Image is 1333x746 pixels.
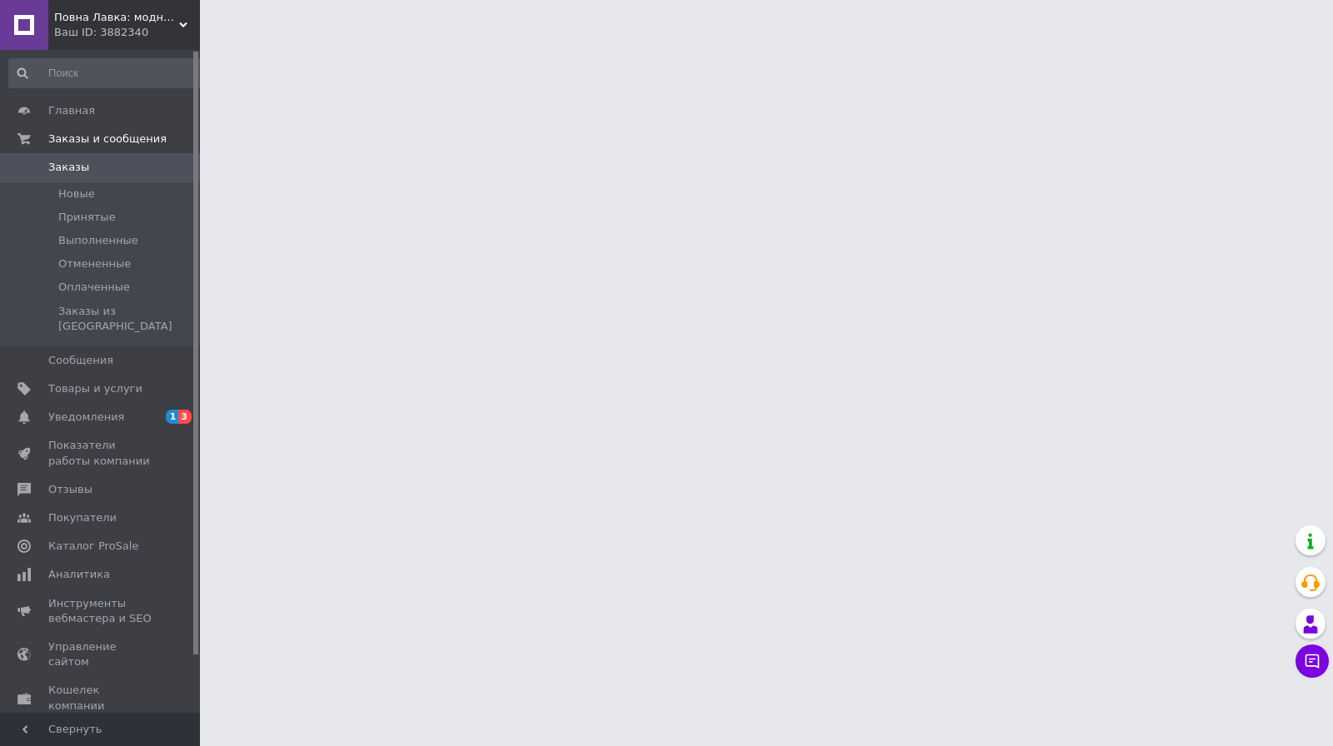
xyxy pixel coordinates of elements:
span: Заказы из [GEOGRAPHIC_DATA] [58,304,202,334]
button: Чат с покупателем [1296,644,1329,678]
span: Аналитика [48,567,110,582]
span: Товары и услуги [48,381,142,396]
span: 1 [166,410,179,424]
span: Отмененные [58,256,131,271]
span: Уведомления [48,410,124,425]
span: Показатели работы компании [48,438,154,468]
span: Повна Лавка: модно и комфортно по доступной цене [54,10,179,25]
span: Выполненные [58,233,138,248]
span: Заказы и сообщения [48,132,167,147]
div: Ваш ID: 3882340 [54,25,200,40]
span: Главная [48,103,95,118]
span: Принятые [58,210,116,225]
span: Управление сайтом [48,639,154,669]
span: Сообщения [48,353,113,368]
span: 3 [178,410,192,424]
span: Оплаченные [58,280,130,295]
span: Инструменты вебмастера и SEO [48,596,154,626]
span: Отзывы [48,482,92,497]
span: Новые [58,186,95,201]
span: Заказы [48,160,89,175]
span: Кошелек компании [48,683,154,713]
input: Поиск [8,58,203,88]
span: Каталог ProSale [48,539,138,554]
span: Покупатели [48,510,117,525]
